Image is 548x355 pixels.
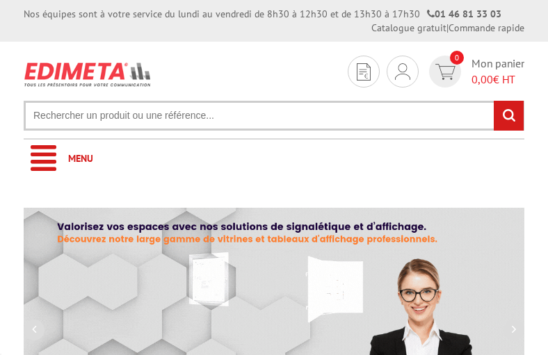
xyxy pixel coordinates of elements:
[472,72,493,86] span: 0,00
[494,101,524,131] input: rechercher
[371,21,524,35] div: |
[24,140,524,178] a: Menu
[427,8,501,20] strong: 01 46 81 33 03
[24,56,152,93] img: Présentoir, panneau, stand - Edimeta - PLV, affichage, mobilier bureau, entreprise
[426,56,524,88] a: devis rapide 0 Mon panier 0,00€ HT
[395,63,410,80] img: devis rapide
[472,56,524,88] span: Mon panier
[357,63,371,81] img: devis rapide
[24,7,501,21] div: Nos équipes sont à votre service du lundi au vendredi de 8h30 à 12h30 et de 13h30 à 17h30
[472,72,524,88] span: € HT
[450,51,464,65] span: 0
[371,22,446,34] a: Catalogue gratuit
[435,64,456,80] img: devis rapide
[449,22,524,34] a: Commande rapide
[68,152,93,165] span: Menu
[24,101,524,131] input: Rechercher un produit ou une référence...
